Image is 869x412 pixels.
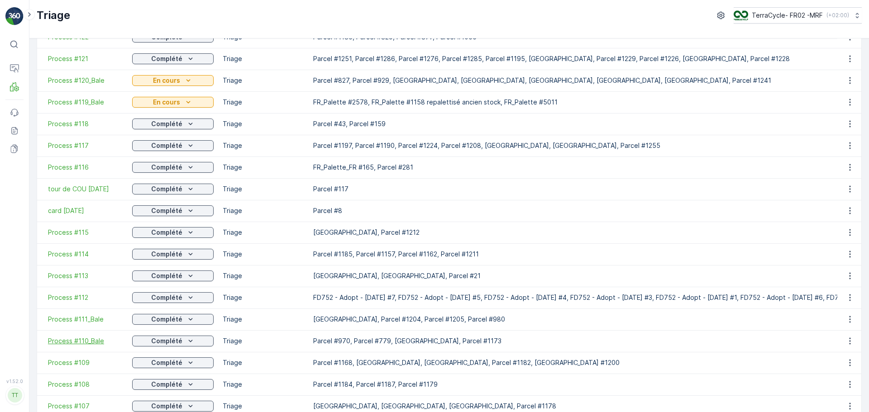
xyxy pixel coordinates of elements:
p: Triage [223,271,304,280]
p: Triage [223,228,304,237]
p: Complété [151,141,182,150]
a: Process #119_Bale [48,98,123,107]
p: Triage [223,402,304,411]
button: Complété [132,401,214,412]
a: Process #107 [48,402,123,411]
button: TerraCycle- FR02 -MRF(+02:00) [734,7,862,24]
button: Complété [132,162,214,173]
p: Triage [223,380,304,389]
p: Complété [151,119,182,128]
button: Complété [132,292,214,303]
img: logo [5,7,24,25]
p: Complété [151,380,182,389]
p: Triage [37,8,70,23]
p: Complété [151,336,182,346]
p: Triage [223,250,304,259]
p: En cours [153,98,180,107]
a: Process #110_Bale [48,336,123,346]
a: Process #117 [48,141,123,150]
a: Process #116 [48,163,123,172]
button: Complété [132,53,214,64]
p: TerraCycle- FR02 -MRF [752,11,823,20]
p: Complété [151,250,182,259]
p: Triage [223,163,304,172]
p: Triage [223,141,304,150]
a: Process #112 [48,293,123,302]
button: Complété [132,379,214,390]
button: En cours [132,97,214,108]
button: TT [5,386,24,405]
a: Process #114 [48,250,123,259]
button: Complété [132,227,214,238]
p: Triage [223,54,304,63]
a: Process #118 [48,119,123,128]
p: Complété [151,163,182,172]
span: card [DATE] [48,206,123,215]
p: Triage [223,206,304,215]
a: Process #111_Bale [48,315,123,324]
p: Triage [223,76,304,85]
p: En cours [153,76,180,85]
img: terracycle.png [734,10,748,20]
p: Complété [151,206,182,215]
button: Complété [132,140,214,151]
p: Complété [151,293,182,302]
p: Triage [223,293,304,302]
a: Process #108 [48,380,123,389]
button: Complété [132,184,214,194]
button: En cours [132,75,214,86]
button: Complété [132,336,214,346]
div: TT [8,388,22,403]
button: Complété [132,314,214,325]
p: Complété [151,228,182,237]
a: Process #113 [48,271,123,280]
p: Complété [151,315,182,324]
p: Complété [151,358,182,367]
a: tour de COU 29/09/25 [48,185,123,194]
a: Process #115 [48,228,123,237]
p: Complété [151,271,182,280]
p: Triage [223,358,304,367]
span: tour de COU [DATE] [48,185,123,194]
button: Complété [132,205,214,216]
p: ( +02:00 ) [826,12,849,19]
p: Triage [223,119,304,128]
a: Process #109 [48,358,123,367]
p: Triage [223,336,304,346]
button: Complété [132,118,214,129]
a: card 29/09/35 [48,206,123,215]
p: Complété [151,185,182,194]
p: Triage [223,315,304,324]
p: Triage [223,185,304,194]
p: Complété [151,54,182,63]
button: Complété [132,249,214,260]
a: Process #120_Bale [48,76,123,85]
button: Complété [132,270,214,281]
a: Process #121 [48,54,123,63]
button: Complété [132,357,214,368]
p: Triage [223,98,304,107]
span: v 1.52.0 [5,379,24,384]
p: Complété [151,402,182,411]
